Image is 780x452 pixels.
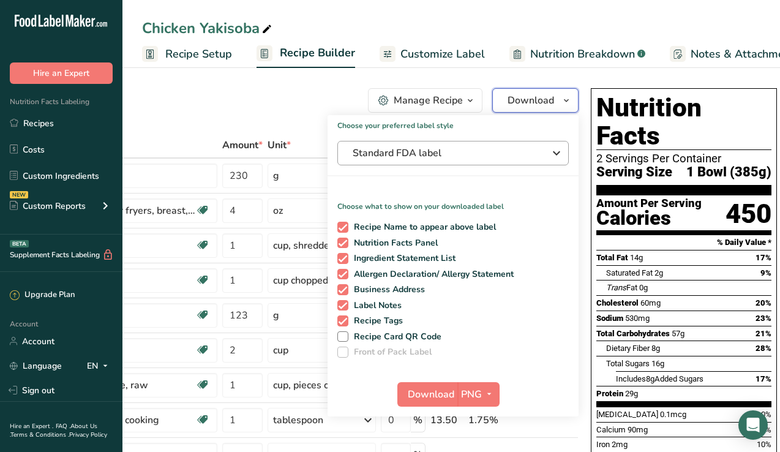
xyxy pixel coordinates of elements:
[142,17,274,39] div: Chicken Yakisoba
[222,138,263,153] span: Amount
[10,62,113,84] button: Hire an Expert
[612,440,628,449] span: 2mg
[257,39,355,69] a: Recipe Builder
[273,273,328,288] div: cup chopped
[10,289,75,301] div: Upgrade Plan
[596,440,610,449] span: Iron
[606,283,637,292] span: Fat
[596,153,771,165] div: 2 Servings Per Container
[596,94,771,150] h1: Nutrition Facts
[625,389,638,398] span: 29g
[87,358,113,373] div: EN
[606,344,650,353] span: Dietary Fiber
[654,268,663,277] span: 2g
[468,413,520,428] div: 1.75%
[757,440,771,449] span: 10%
[408,387,454,402] span: Download
[400,46,485,62] span: Customize Label
[10,240,29,247] div: BETA
[273,413,323,428] div: tablespoon
[646,374,654,383] span: 8g
[686,165,771,180] span: 1 Bowl (385g)
[273,203,283,218] div: oz
[651,359,664,368] span: 16g
[596,425,626,434] span: Calcium
[394,93,463,108] div: Manage Recipe
[596,298,639,307] span: Cholesterol
[348,238,438,249] span: Nutrition Facts Panel
[606,268,653,277] span: Saturated Fat
[430,413,463,428] div: 13.50
[639,283,648,292] span: 0g
[756,298,771,307] span: 20%
[348,347,432,358] span: Front of Pack Label
[380,40,485,68] a: Customize Label
[268,138,291,153] span: Unit
[630,253,643,262] span: 14g
[273,343,288,358] div: cup
[509,40,645,68] a: Nutrition Breakdown
[596,314,623,323] span: Sodium
[273,308,279,323] div: g
[280,45,355,61] span: Recipe Builder
[142,40,232,68] a: Recipe Setup
[596,198,702,209] div: Amount Per Serving
[756,374,771,383] span: 17%
[56,422,70,431] a: FAQ .
[348,300,402,311] span: Label Notes
[10,422,53,431] a: Hire an Expert .
[596,235,771,250] section: % Daily Value *
[726,198,771,230] div: 450
[273,238,335,253] div: cup, shredded
[756,344,771,353] span: 28%
[397,382,457,407] button: Download
[348,253,456,264] span: Ingredient Statement List
[353,146,536,160] span: Standard FDA label
[348,284,426,295] span: Business Address
[368,88,482,113] button: Manage Recipe
[596,165,672,180] span: Serving Size
[10,355,62,377] a: Language
[760,268,771,277] span: 9%
[492,88,579,113] button: Download
[606,359,650,368] span: Total Sugars
[606,283,626,292] i: Trans
[348,269,514,280] span: Allergen Declaration/ Allergy Statement
[672,329,684,338] span: 57g
[761,410,771,419] span: 0%
[457,382,500,407] button: PNG
[756,314,771,323] span: 23%
[348,222,497,233] span: Recipe Name to appear above label
[596,329,670,338] span: Total Carbohydrates
[10,431,69,439] a: Terms & Conditions .
[616,374,703,383] span: Includes Added Sugars
[10,191,28,198] div: NEW
[596,410,658,419] span: [MEDICAL_DATA]
[10,422,97,439] a: About Us .
[596,209,702,227] div: Calories
[328,115,579,131] h1: Choose your preferred label style
[596,253,628,262] span: Total Fat
[273,378,361,393] div: cup, pieces or slices
[640,298,661,307] span: 60mg
[628,425,648,434] span: 90mg
[273,168,279,183] div: g
[328,191,579,212] p: Choose what to show on your downloaded label
[69,431,107,439] a: Privacy Policy
[756,329,771,338] span: 21%
[337,141,569,165] button: Standard FDA label
[651,344,660,353] span: 8g
[530,46,635,62] span: Nutrition Breakdown
[348,331,442,342] span: Recipe Card QR Code
[660,410,686,419] span: 0.1mcg
[596,389,623,398] span: Protein
[461,387,482,402] span: PNG
[348,315,403,326] span: Recipe Tags
[10,200,86,213] div: Custom Reports
[625,314,650,323] span: 530mg
[738,410,768,440] div: Open Intercom Messenger
[508,93,554,108] span: Download
[165,46,232,62] span: Recipe Setup
[756,253,771,262] span: 17%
